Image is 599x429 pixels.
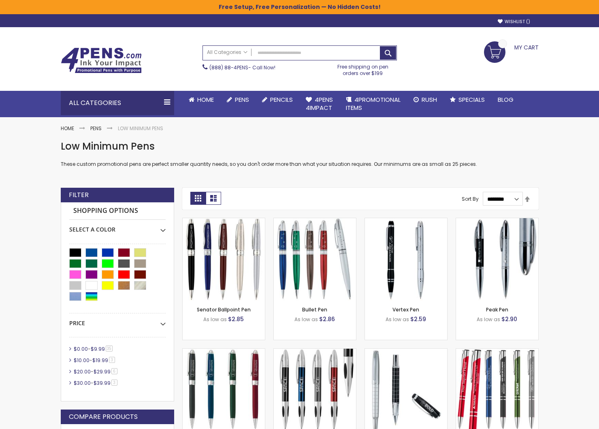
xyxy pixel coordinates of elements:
a: $20.00-$29.996 [72,368,120,375]
strong: Filter [69,191,89,199]
span: As low as [294,316,318,323]
span: $9.99 [91,345,105,352]
a: $10.00-$19.993 [72,357,118,364]
div: All Categories [61,91,174,115]
a: 4Pens4impact [299,91,339,117]
a: Blog [491,91,520,109]
a: Peak Pen [456,218,538,225]
a: Bullet Pen [274,218,356,225]
span: Pens [235,95,249,104]
a: $30.00-$39.993 [72,380,120,386]
a: Bullet Pen [302,306,327,313]
span: Rush [422,95,437,104]
span: 4PROMOTIONAL ITEMS [346,95,401,112]
span: $0.00 [74,345,88,352]
span: Pencils [270,95,293,104]
img: Peak Pen [456,218,538,300]
a: (888) 88-4PENS [209,64,248,71]
a: Pens [90,125,102,132]
h1: Low Minimum Pens [61,140,539,153]
a: Home [182,91,220,109]
span: $10.00 [74,357,90,364]
div: Select A Color [69,220,166,234]
img: Senator Ballpoint Pen [183,218,265,300]
div: Free shipping on pen orders over $199 [329,60,397,77]
span: $30.00 [74,380,91,386]
a: Pencils [256,91,299,109]
div: These custom promotional pens are perfect smaller quantity needs, so you don't order more than wh... [61,140,539,168]
span: $2.86 [319,315,335,323]
span: Home [197,95,214,104]
a: Pens [220,91,256,109]
strong: Shopping Options [69,202,166,220]
span: $2.85 [228,315,244,323]
span: 3 [109,357,115,363]
span: As low as [477,316,500,323]
a: Specials [443,91,491,109]
a: Senator Ballpoint Pen [183,218,265,225]
a: 4PROMOTIONALITEMS [339,91,407,117]
span: $39.99 [94,380,111,386]
a: Paradigm Plus Custom Metal Pens [456,348,538,355]
strong: Low Minimum Pens [118,125,163,132]
a: Landmark Rollerball Pen [365,348,447,355]
span: Blog [498,95,514,104]
a: Navigator Pen [183,348,265,355]
span: 4Pens 4impact [306,95,333,112]
a: Senator Ballpoint Pen [197,306,251,313]
img: Bullet Pen [274,218,356,300]
a: Rush [407,91,443,109]
span: $2.90 [501,315,517,323]
label: Sort By [462,195,479,202]
span: $19.99 [92,357,108,364]
span: $29.99 [94,368,111,375]
strong: Grid [190,192,206,205]
span: 6 [111,368,117,374]
span: All Categories [207,49,247,56]
div: Price [69,313,166,327]
a: Peak Pen [486,306,508,313]
img: 4Pens Custom Pens and Promotional Products [61,47,142,73]
span: $2.59 [410,315,426,323]
span: $20.00 [74,368,91,375]
span: As low as [386,316,409,323]
span: Specials [458,95,485,104]
a: $0.00-$9.9935 [72,345,115,352]
img: Vertex Pen [365,218,447,300]
a: Home [61,125,74,132]
strong: Compare Products [69,412,138,421]
a: Wishlist [498,19,530,25]
span: - Call Now! [209,64,275,71]
span: 3 [111,380,117,386]
a: Vertex Pen [365,218,447,225]
a: Vertex Pen [392,306,419,313]
span: 35 [106,345,113,352]
a: All Categories [203,46,252,59]
a: Elan Ballpoint Pen [274,348,356,355]
span: As low as [203,316,227,323]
